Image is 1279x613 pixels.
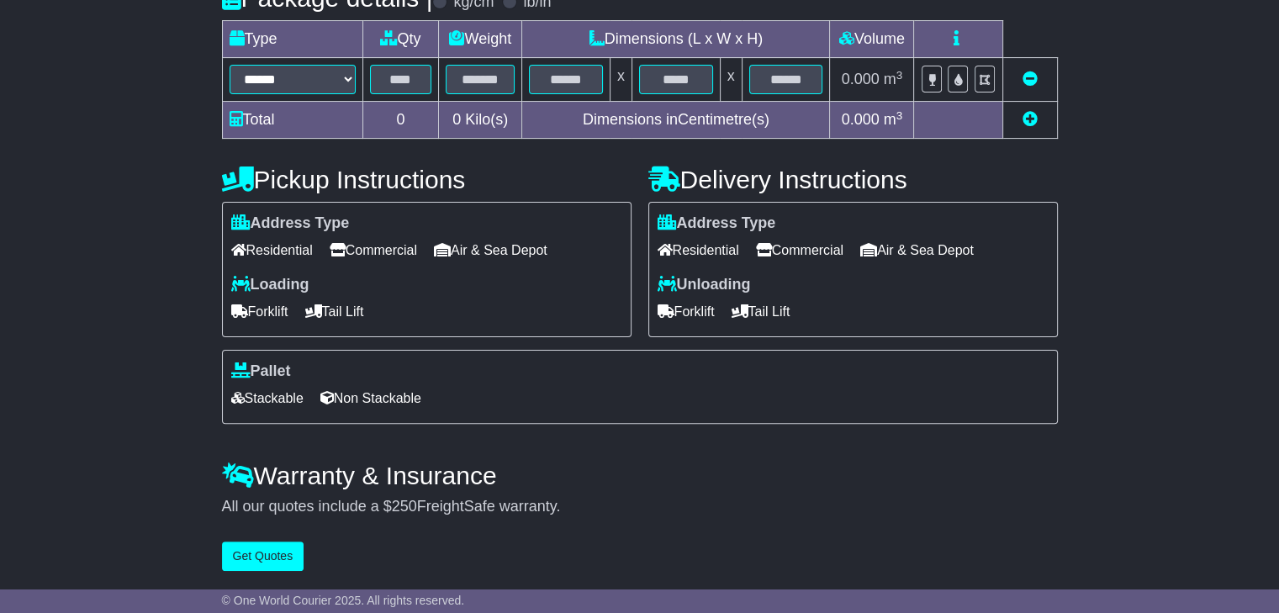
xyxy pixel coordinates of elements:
[896,109,903,122] sup: 3
[884,71,903,87] span: m
[860,237,974,263] span: Air & Sea Depot
[658,237,739,263] span: Residential
[439,102,522,139] td: Kilo(s)
[658,214,776,233] label: Address Type
[452,111,461,128] span: 0
[732,299,790,325] span: Tail Lift
[222,166,632,193] h4: Pickup Instructions
[222,102,362,139] td: Total
[658,299,715,325] span: Forklift
[392,498,417,515] span: 250
[522,21,830,58] td: Dimensions (L x W x H)
[756,237,843,263] span: Commercial
[842,71,880,87] span: 0.000
[648,166,1058,193] h4: Delivery Instructions
[231,237,313,263] span: Residential
[231,385,304,411] span: Stackable
[896,69,903,82] sup: 3
[330,237,417,263] span: Commercial
[222,21,362,58] td: Type
[320,385,421,411] span: Non Stackable
[830,21,914,58] td: Volume
[884,111,903,128] span: m
[522,102,830,139] td: Dimensions in Centimetre(s)
[434,237,547,263] span: Air & Sea Depot
[222,498,1058,516] div: All our quotes include a $ FreightSafe warranty.
[658,276,751,294] label: Unloading
[362,21,439,58] td: Qty
[720,58,742,102] td: x
[231,362,291,381] label: Pallet
[439,21,522,58] td: Weight
[362,102,439,139] td: 0
[222,542,304,571] button: Get Quotes
[231,299,288,325] span: Forklift
[1023,111,1038,128] a: Add new item
[842,111,880,128] span: 0.000
[231,214,350,233] label: Address Type
[222,594,465,607] span: © One World Courier 2025. All rights reserved.
[222,462,1058,489] h4: Warranty & Insurance
[305,299,364,325] span: Tail Lift
[1023,71,1038,87] a: Remove this item
[610,58,632,102] td: x
[231,276,309,294] label: Loading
